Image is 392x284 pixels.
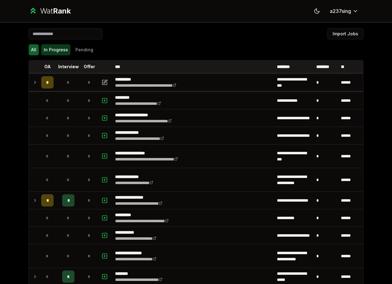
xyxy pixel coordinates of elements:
a: WatRank [29,6,71,16]
span: a237sing [330,7,351,15]
button: a237sing [325,6,363,17]
div: Wat [40,6,71,16]
button: Import Jobs [327,28,363,39]
button: All [29,44,39,55]
p: Offer [84,64,95,70]
button: Pending [73,44,96,55]
p: OA [44,64,51,70]
button: In Progress [41,44,70,55]
p: Interview [58,64,79,70]
span: Rank [53,6,71,15]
